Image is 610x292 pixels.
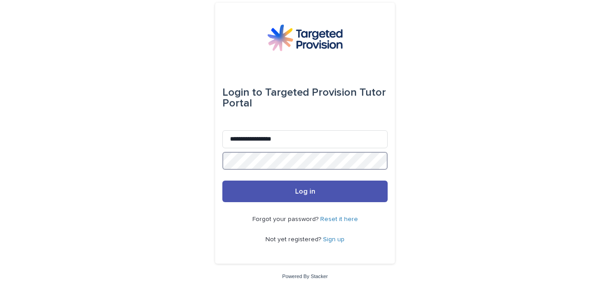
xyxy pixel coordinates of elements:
span: Not yet registered? [265,236,323,243]
a: Reset it here [320,216,358,222]
a: Powered By Stacker [282,274,327,279]
span: Forgot your password? [252,216,320,222]
a: Sign up [323,236,345,243]
div: Targeted Provision Tutor Portal [222,80,388,116]
span: Log in [295,188,315,195]
button: Log in [222,181,388,202]
span: Login to [222,87,262,98]
img: M5nRWzHhSzIhMunXDL62 [267,24,343,51]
